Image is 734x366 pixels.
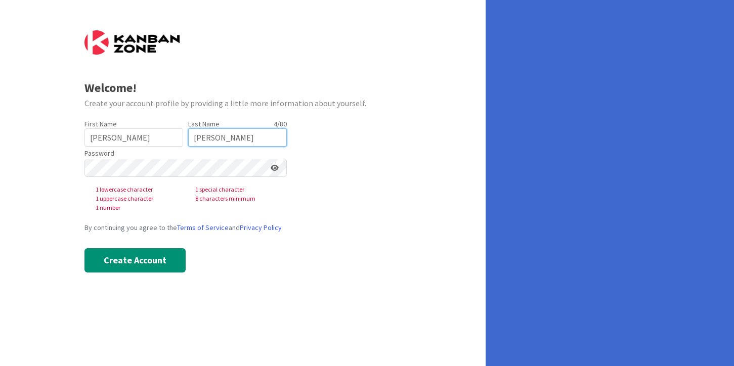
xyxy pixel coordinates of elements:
label: First Name [84,119,117,128]
label: Last Name [188,119,220,128]
span: 8 characters minimum [187,194,287,203]
div: 4 / 80 [223,119,287,128]
div: Welcome! [84,79,402,97]
label: Password [84,148,114,159]
img: Kanban Zone [84,30,180,55]
a: Privacy Policy [240,223,282,232]
button: Create Account [84,248,186,272]
div: By continuing you agree to the and [84,222,402,233]
span: 1 uppercase character [88,194,187,203]
a: Terms of Service [177,223,229,232]
span: 1 lowercase character [88,185,187,194]
span: 1 number [88,203,187,212]
span: 1 special character [187,185,287,194]
div: Create your account profile by providing a little more information about yourself. [84,97,402,109]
